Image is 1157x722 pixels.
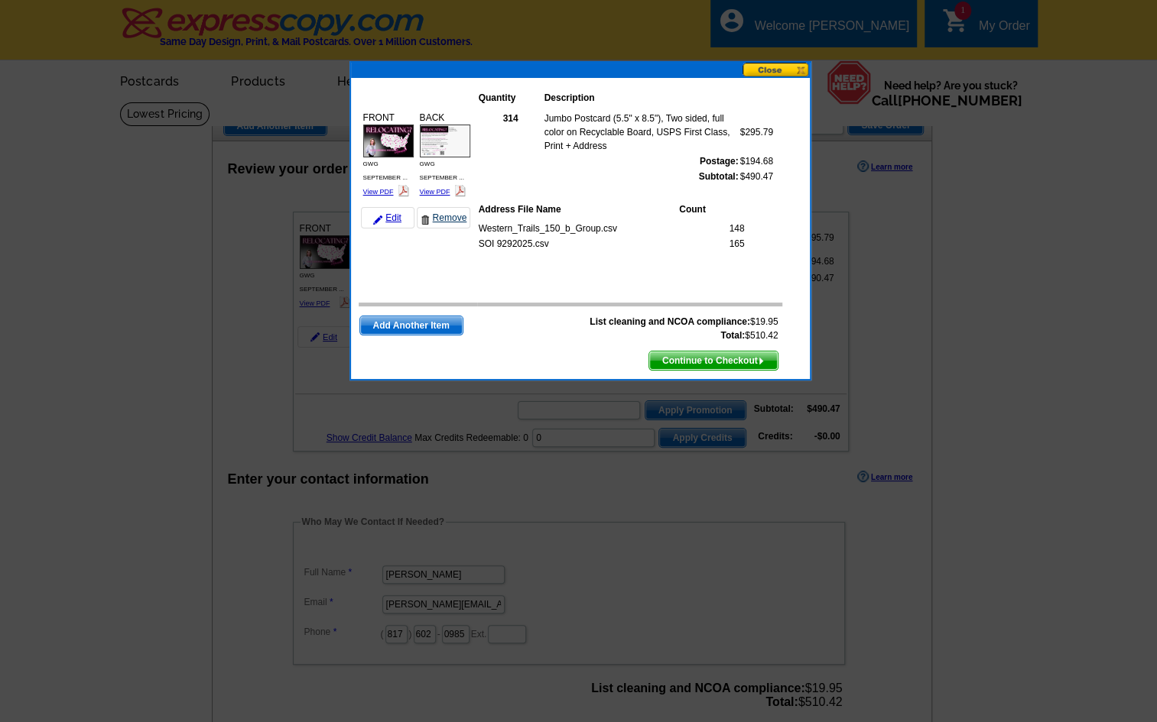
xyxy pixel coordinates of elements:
th: Quantity [478,90,544,105]
a: Edit [361,207,414,228]
img: pencil-icon.gif [373,215,382,225]
img: button-next-arrow-white.png [758,358,765,364]
strong: List cleaning and NCOA compliance: [590,316,750,327]
span: Add Another Item [360,316,463,335]
img: pdf_logo.png [454,185,466,196]
td: 148 [687,221,746,236]
td: Jumbo Postcard (5.5" x 8.5"), Two sided, full color on Recyclable Board, USPS First Class, Print ... [544,111,739,154]
span: GWG SEPTEMBER ... [363,160,408,181]
span: GWG SEPTEMBER ... [420,160,464,181]
img: small-thumb.jpg [420,125,470,157]
a: View PDF [363,188,394,196]
td: SOI 9292025.csv [478,236,687,251]
td: Western_Trails_150_b_Group.csv [478,221,687,236]
th: Description [544,90,739,105]
span: Continue to Checkout [649,351,778,370]
a: Continue to Checkout [648,351,778,371]
strong: Postage: [700,156,739,167]
img: pdf_logo.png [398,185,409,196]
td: $194.68 [739,154,774,169]
strong: Total: [720,330,745,341]
a: Add Another Item [359,316,463,335]
strong: 314 [502,113,518,124]
div: FRONT [361,108,416,201]
td: $295.79 [739,111,774,154]
a: Remove [417,207,470,228]
th: Address File Name [478,202,679,217]
a: View PDF [420,188,450,196]
th: Count [678,202,745,217]
img: trashcan-icon.gif [421,215,430,225]
td: 165 [687,236,746,251]
strong: Subtotal: [699,171,739,182]
td: $490.47 [739,169,774,184]
span: $19.95 $510.42 [590,315,778,342]
div: BACK [418,108,473,201]
iframe: LiveChat chat widget [851,367,1157,722]
img: small-thumb.jpg [363,125,414,157]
